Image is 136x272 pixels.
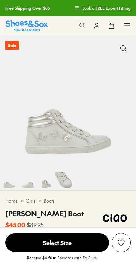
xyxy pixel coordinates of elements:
[74,2,131,14] a: Book a FREE Expert Fitting
[5,233,109,252] button: Select Size
[27,255,96,267] p: Receive $4.50 in Rewards with Fit Club
[5,208,84,219] h4: [PERSON_NAME] Boot
[5,197,18,204] a: Home
[27,220,44,229] s: $89.95
[44,197,55,204] a: Boots
[82,5,131,11] span: Book a FREE Expert Fitting
[6,20,48,31] img: SNS_Logo_Responsive.svg
[55,172,74,190] img: 7-479651_1
[5,197,131,204] div: > >
[5,220,25,229] b: $45.00
[6,20,48,31] a: Shoes & Sox
[18,172,37,190] img: 5-479649_1
[112,233,131,252] button: Add to Wishlist
[5,41,19,50] p: Sale
[99,208,131,228] img: Vendor logo
[26,197,36,204] a: Girls
[37,172,55,190] img: 6-479650_1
